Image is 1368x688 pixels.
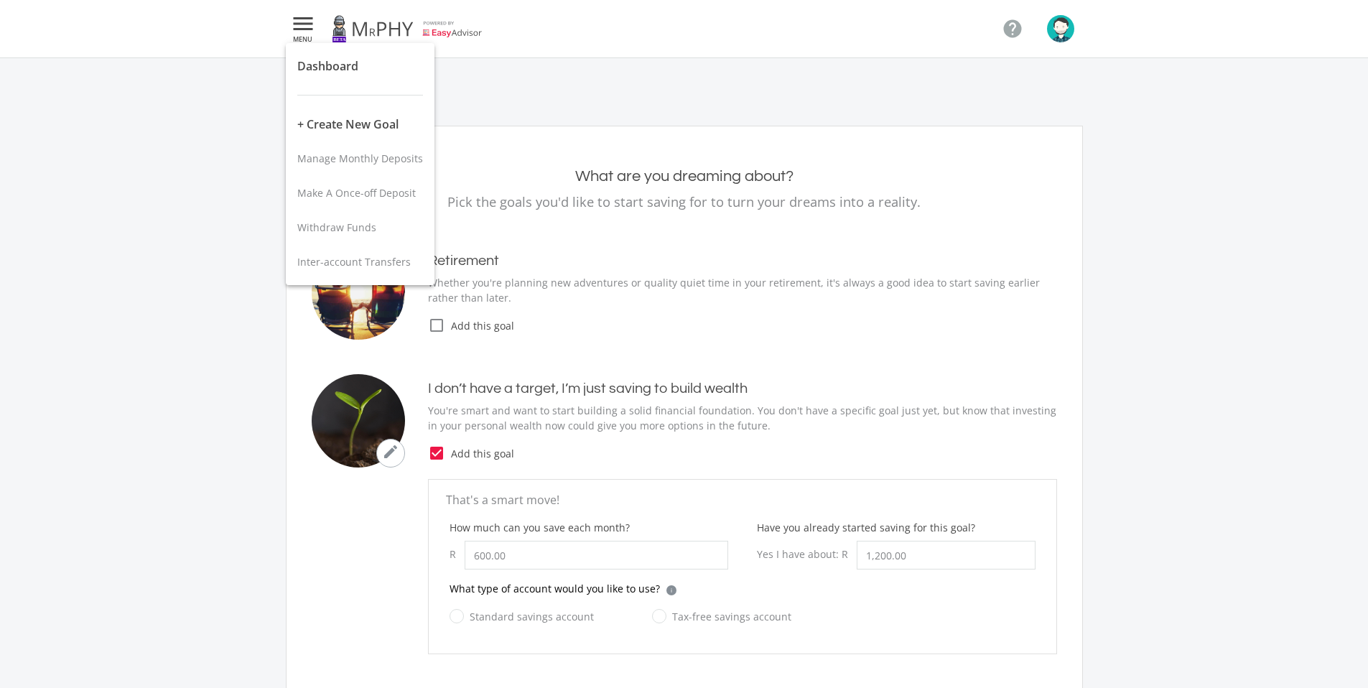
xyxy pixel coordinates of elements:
[297,255,411,269] span: Inter-account Transfers
[297,58,358,74] span: Dashboard
[297,152,423,165] span: Manage Monthly Deposits
[286,107,434,141] button: + Create New Goal
[297,220,376,234] span: Withdraw Funds
[297,186,416,200] span: Make A Once-off Deposit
